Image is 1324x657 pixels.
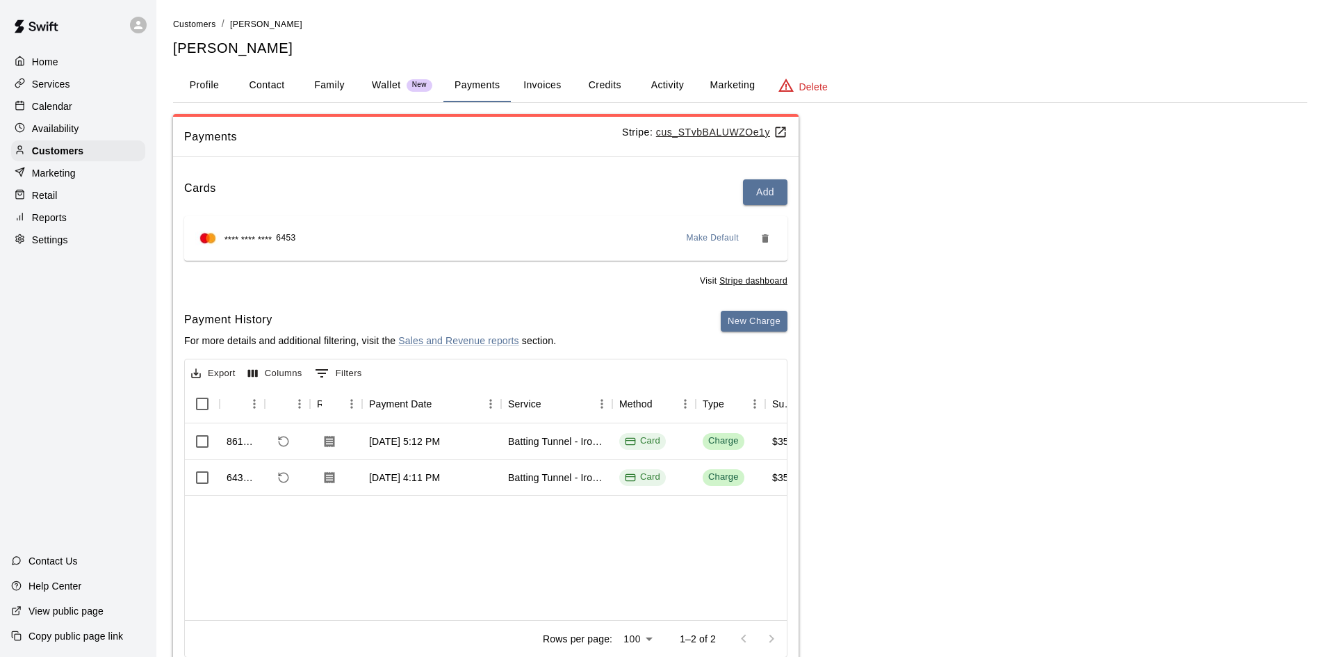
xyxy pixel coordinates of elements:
a: Customers [11,140,145,161]
button: Sort [541,394,561,414]
button: Remove [754,227,776,250]
div: Subtotal [772,384,794,423]
button: Menu [591,394,612,414]
p: Reports [32,211,67,225]
button: Menu [744,394,765,414]
nav: breadcrumb [173,17,1307,32]
div: Batting Tunnel - Iron Mike Pitching Machine [508,435,605,448]
span: Make Default [687,232,739,245]
a: cus_STvbBALUWZOe1y [656,127,787,138]
button: Family [298,69,361,102]
button: Contact [236,69,298,102]
img: Credit card brand logo [195,232,220,245]
div: Method [612,384,696,423]
p: Copy public page link [28,629,123,643]
a: Home [11,51,145,72]
button: Add [743,179,787,205]
button: Show filters [311,362,366,384]
span: Customers [173,19,216,29]
div: Card [625,435,660,448]
p: Stripe: [622,125,787,140]
button: Menu [675,394,696,414]
span: Payments [184,128,622,146]
p: Availability [32,122,79,136]
a: Reports [11,207,145,228]
div: Charge [708,471,739,484]
p: Settings [32,233,68,247]
div: Oct 7, 2025, 5:12 PM [369,435,440,448]
p: View public page [28,604,104,618]
button: Sort [272,394,291,414]
p: Contact Us [28,554,78,568]
div: Payment Date [362,384,501,423]
a: Retail [11,185,145,206]
div: $35.00 [772,435,803,448]
p: Help Center [28,579,81,593]
div: Jun 11, 2025, 4:11 PM [369,471,440,485]
div: $35.00 [772,471,803,485]
button: Make Default [681,227,745,250]
a: Stripe dashboard [719,276,787,286]
li: / [222,17,224,31]
span: New [407,81,432,90]
button: Download Receipt [317,429,342,454]
div: Type [696,384,765,423]
button: Menu [341,394,362,414]
a: Marketing [11,163,145,184]
button: Payments [443,69,511,102]
div: Receipt [317,384,322,423]
div: Refund [265,384,310,423]
button: Menu [480,394,501,414]
h6: Payment History [184,311,556,329]
a: Services [11,74,145,95]
div: Card [625,471,660,484]
button: Sort [653,394,672,414]
button: Menu [289,394,310,414]
div: 861213 [227,435,258,448]
a: Calendar [11,96,145,117]
a: Availability [11,118,145,139]
a: Sales and Revenue reports [398,335,518,346]
div: Receipt [310,384,362,423]
p: Rows per page: [543,632,612,646]
p: Customers [32,144,83,158]
button: New Charge [721,311,787,332]
button: Download Receipt [317,465,342,490]
button: Invoices [511,69,573,102]
div: 100 [618,629,657,649]
button: Credits [573,69,636,102]
div: Batting Tunnel - Iron Mike Pitching Machine [508,471,605,485]
div: Service [501,384,612,423]
p: Marketing [32,166,76,180]
button: Activity [636,69,698,102]
p: For more details and additional filtering, visit the section. [184,334,556,348]
button: Sort [724,394,744,414]
a: Settings [11,229,145,250]
p: Delete [799,80,828,94]
div: basic tabs example [173,69,1307,102]
div: Charge [708,435,739,448]
div: Id [220,384,265,423]
span: Refund payment [272,430,295,453]
div: Type [703,384,724,423]
h5: [PERSON_NAME] [173,39,1307,58]
div: Service [508,384,541,423]
p: Home [32,55,58,69]
p: Services [32,77,70,91]
p: 1–2 of 2 [680,632,716,646]
span: Visit [700,275,787,289]
p: Retail [32,188,58,202]
span: [PERSON_NAME] [230,19,302,29]
span: 6453 [276,232,295,245]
